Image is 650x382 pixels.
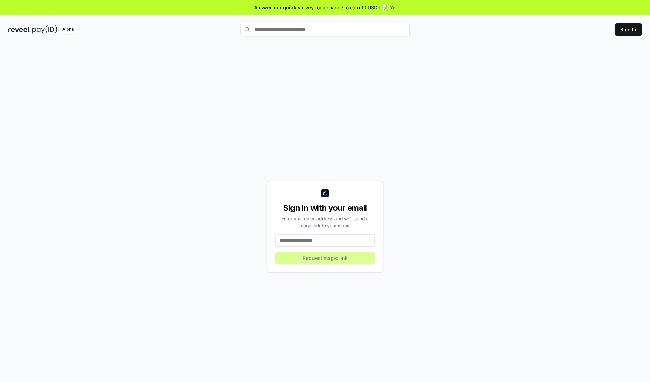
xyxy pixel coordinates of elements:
img: logo_small [321,189,329,197]
div: Enter your email address and we’ll send a magic link to your inbox. [275,215,375,229]
img: reveel_dark [8,25,31,34]
div: Sign in with your email [275,203,375,214]
button: Sign In [615,23,642,36]
span: Answer our quick survey [254,4,314,11]
div: Alpha [59,25,78,34]
img: pay_id [32,25,57,34]
span: for a chance to earn 10 USDT 📝 [315,4,388,11]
